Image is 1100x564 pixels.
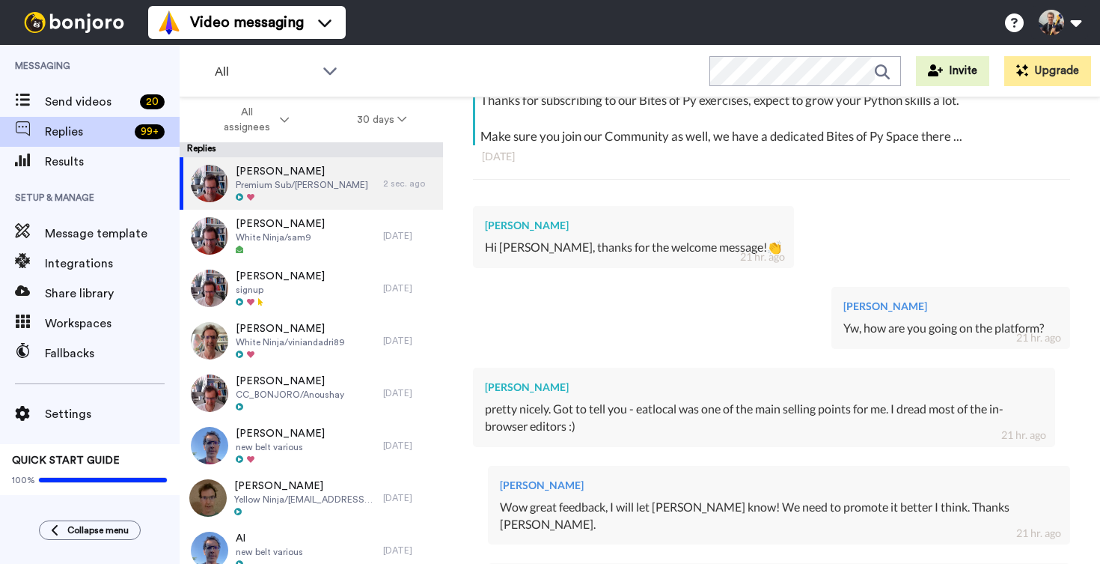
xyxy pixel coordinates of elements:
[45,123,129,141] span: Replies
[180,472,443,524] a: [PERSON_NAME]Yellow Ninja/[EMAIL_ADDRESS][DOMAIN_NAME][DATE]
[1001,428,1046,443] div: 21 hr. ago
[236,336,345,348] span: White Ninja/viniandadri89
[236,164,368,179] span: [PERSON_NAME]
[45,255,180,273] span: Integrations
[180,157,443,210] a: [PERSON_NAME]Premium Sub/[PERSON_NAME]2 sec. ago
[480,55,1066,145] div: Hey [PERSON_NAME], Thanks for subscribing to our Bites of Py exercises, expect to grow your Pytho...
[482,149,1061,164] div: [DATE]
[180,210,443,262] a: [PERSON_NAME]White Ninja/sam9[DATE]
[843,299,1058,314] div: [PERSON_NAME]
[236,546,303,558] span: new belt various
[140,94,165,109] div: 20
[234,479,376,494] span: [PERSON_NAME]
[157,10,181,34] img: vm-color.svg
[916,56,989,86] button: Invite
[1016,526,1061,541] div: 21 hr. ago
[45,315,180,333] span: Workspaces
[236,426,325,441] span: [PERSON_NAME]
[12,455,120,466] span: QUICK START GUIDE
[236,269,325,284] span: [PERSON_NAME]
[45,405,180,423] span: Settings
[236,531,303,546] span: Al
[190,12,304,33] span: Video messaging
[383,335,436,347] div: [DATE]
[45,285,180,303] span: Share library
[485,218,782,233] div: [PERSON_NAME]
[191,375,228,412] img: c77b8c34-0ae7-428d-9ddc-7ba8bfb5b8cc-thumb.jpg
[180,262,443,315] a: [PERSON_NAME]signup[DATE]
[180,419,443,472] a: [PERSON_NAME]new belt various[DATE]
[234,494,376,506] span: Yellow Ninja/[EMAIL_ADDRESS][DOMAIN_NAME]
[191,217,228,255] img: 39bf2859-18cd-408e-a736-e47ab30efbe0-thumb.jpg
[383,545,436,557] div: [DATE]
[383,492,436,504] div: [DATE]
[45,345,180,363] span: Fallbacks
[39,521,141,540] button: Collapse menu
[180,367,443,419] a: [PERSON_NAME]CC_BONJORO/Anoushay[DATE]
[191,322,228,360] img: d1d50f06-ae92-4189-b9cd-17a6ab2c872c-thumb.jpg
[45,153,180,171] span: Results
[45,225,180,243] span: Message template
[189,479,227,517] img: a9bf945d-61f4-4b59-8a8b-c3706c452e4d-thumb.jpg
[215,63,315,81] span: All
[191,270,228,307] img: d7ff3949-12ae-4579-97f4-e7c1c2f62a32-thumb.jpg
[180,315,443,367] a: [PERSON_NAME]White Ninja/viniandadri89[DATE]
[236,284,325,296] span: signup
[183,99,323,141] button: All assignees
[236,179,368,191] span: Premium Sub/[PERSON_NAME]
[500,478,1058,493] div: [PERSON_NAME]
[191,165,228,202] img: 3bc4fa69-c9ed-472d-a0cc-16086dff46d1-thumb.jpg
[485,380,1043,395] div: [PERSON_NAME]
[216,105,277,135] span: All assignees
[740,249,785,264] div: 21 hr. ago
[236,216,325,231] span: [PERSON_NAME]
[383,230,436,242] div: [DATE]
[383,178,436,189] div: 2 sec. ago
[383,387,436,399] div: [DATE]
[1016,330,1061,345] div: 21 hr. ago
[236,441,325,453] span: new belt various
[236,321,345,336] span: [PERSON_NAME]
[45,93,134,111] span: Send videos
[135,124,165,139] div: 99 +
[843,320,1058,337] div: Yw, how are you going on the platform?
[236,374,344,389] span: [PERSON_NAME]
[383,282,436,294] div: [DATE]
[1004,56,1091,86] button: Upgrade
[180,142,443,157] div: Replies
[236,389,344,401] span: CC_BONJORO/Anoushay
[485,401,1043,435] div: pretty nicely. Got to tell you - eatlocal was one of the main selling points for me. I dread most...
[236,231,325,243] span: White Ninja/sam9
[18,12,130,33] img: bj-logo-header-white.svg
[500,499,1058,533] div: Wow great feedback, I will let [PERSON_NAME] know! We need to promote it better I think. Thanks [...
[323,106,441,133] button: 30 days
[485,239,782,256] div: Hi [PERSON_NAME], thanks for the welcome message!👏
[383,440,436,452] div: [DATE]
[67,524,129,536] span: Collapse menu
[191,427,228,464] img: 5c65533e-4c9f-40a4-973f-5562398c4f2d-thumb.jpg
[12,474,35,486] span: 100%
